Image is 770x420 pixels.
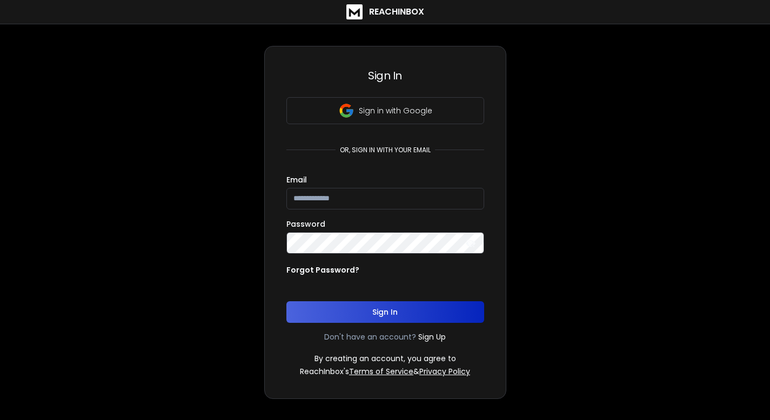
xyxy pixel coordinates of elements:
a: Terms of Service [349,366,413,377]
h3: Sign In [286,68,484,83]
p: Don't have an account? [324,331,416,342]
a: Privacy Policy [419,366,470,377]
a: Sign Up [418,331,446,342]
p: Sign in with Google [359,105,432,116]
p: Forgot Password? [286,265,359,275]
img: logo [346,4,363,19]
button: Sign in with Google [286,97,484,124]
label: Password [286,220,325,228]
a: ReachInbox [346,4,424,19]
h1: ReachInbox [369,5,424,18]
label: Email [286,176,307,184]
p: or, sign in with your email [336,146,435,154]
p: ReachInbox's & [300,366,470,377]
p: By creating an account, you agree to [314,353,456,364]
button: Sign In [286,301,484,323]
